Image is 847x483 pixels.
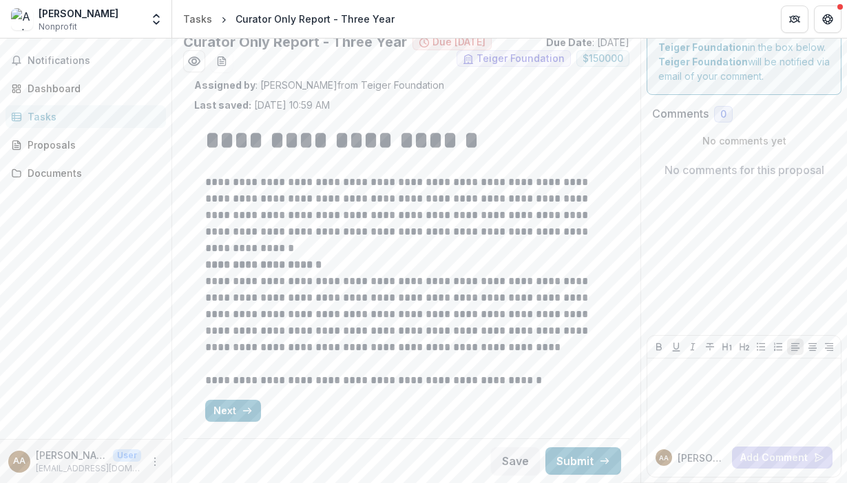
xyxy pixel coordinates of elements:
[719,339,735,355] button: Heading 1
[545,447,621,475] button: Submit
[211,50,233,72] button: download-word-button
[583,53,623,65] span: $ 150000
[546,35,629,50] p: : [DATE]
[6,162,166,184] a: Documents
[6,105,166,128] a: Tasks
[659,455,669,462] div: Andrea Andersson
[194,79,255,91] strong: Assigned by
[194,78,618,92] p: : [PERSON_NAME] from Teiger Foundation
[477,53,565,65] span: Teiger Foundation
[651,339,667,355] button: Bold
[236,12,395,26] div: Curator Only Report - Three Year
[36,462,141,475] p: [EMAIL_ADDRESS][DOMAIN_NAME]
[39,21,77,33] span: Nonprofit
[668,339,684,355] button: Underline
[787,339,804,355] button: Align Left
[770,339,786,355] button: Ordered List
[702,339,718,355] button: Strike
[753,339,769,355] button: Bullet List
[194,99,251,111] strong: Last saved:
[113,449,141,462] p: User
[491,447,540,475] button: Save
[732,447,833,469] button: Add Comment
[28,55,160,67] span: Notifications
[28,166,155,180] div: Documents
[652,107,709,120] h2: Comments
[814,6,841,33] button: Get Help
[652,133,836,148] p: No comments yet
[804,339,821,355] button: Align Center
[781,6,808,33] button: Partners
[678,451,726,465] p: [PERSON_NAME]
[11,8,33,30] img: Andrea Andersson
[6,50,166,72] button: Notifications
[684,339,701,355] button: Italicize
[736,339,753,355] button: Heading 2
[720,109,726,120] span: 0
[658,41,748,53] strong: Teiger Foundation
[647,14,841,95] div: Send comments or questions to in the box below. will be notified via email of your comment.
[658,56,748,67] strong: Teiger Foundation
[178,9,218,29] a: Tasks
[205,400,261,422] button: Next
[39,6,118,21] div: [PERSON_NAME]
[6,77,166,100] a: Dashboard
[183,34,407,50] h2: Curator Only Report - Three Year
[13,457,25,466] div: Andrea Andersson
[28,138,155,152] div: Proposals
[6,133,166,156] a: Proposals
[546,36,592,48] strong: Due Date
[183,50,205,72] button: Preview b6efdcd7-b2b4-4685-a5aa-2e58d77084d4.pdf
[28,81,155,96] div: Dashboard
[178,9,400,29] nav: breadcrumb
[194,98,330,112] p: [DATE] 10:59 AM
[147,6,166,33] button: Open entity switcher
[432,36,485,48] span: Due [DATE]
[821,339,837,355] button: Align Right
[28,109,155,124] div: Tasks
[183,12,212,26] div: Tasks
[147,453,163,470] button: More
[36,448,107,462] p: [PERSON_NAME]
[665,162,824,178] p: No comments for this proposal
